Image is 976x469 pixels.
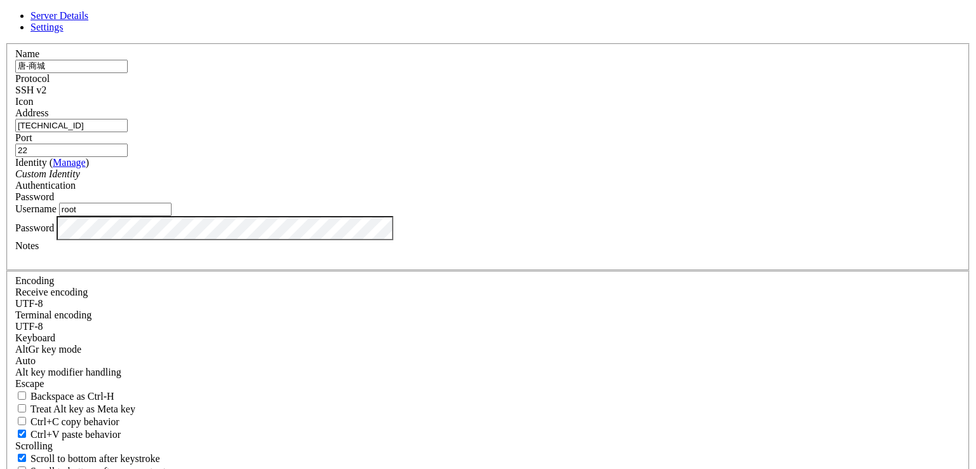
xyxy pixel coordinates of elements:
[15,355,36,366] span: Auto
[15,404,135,414] label: Whether the Alt key acts as a Meta key or as a distinct Alt key.
[15,378,961,390] div: Escape
[15,73,50,84] label: Protocol
[18,454,26,462] input: Scroll to bottom after keystroke
[15,222,54,233] label: Password
[30,404,135,414] span: Treat Alt key as Meta key
[15,391,114,402] label: If true, the backspace should send BS ('\x08', aka ^H). Otherwise the backspace key should send '...
[15,157,89,168] label: Identity
[15,332,55,343] label: Keyboard
[15,180,76,191] label: Authentication
[15,119,128,132] input: Host Name or IP
[30,10,88,21] a: Server Details
[59,203,172,216] input: Login Username
[53,157,86,168] a: Manage
[15,144,128,157] input: Port Number
[15,321,961,332] div: UTF-8
[15,191,961,203] div: Password
[15,344,81,355] label: Set the expected encoding for data received from the host. If the encodings do not match, visual ...
[15,203,57,214] label: Username
[30,429,121,440] span: Ctrl+V paste behavior
[15,107,48,118] label: Address
[15,96,33,107] label: Icon
[18,391,26,400] input: Backspace as Ctrl-H
[15,429,121,440] label: Ctrl+V pastes if true, sends ^V to host if false. Ctrl+Shift+V sends ^V to host if true, pastes i...
[30,391,114,402] span: Backspace as Ctrl-H
[15,60,128,73] input: Server Name
[15,85,46,95] span: SSH v2
[15,132,32,143] label: Port
[15,440,53,451] label: Scrolling
[18,430,26,438] input: Ctrl+V paste behavior
[50,157,89,168] span: ( )
[15,355,961,367] div: Auto
[18,417,26,425] input: Ctrl+C copy behavior
[15,191,54,202] span: Password
[15,298,43,309] span: UTF-8
[15,168,80,179] i: Custom Identity
[15,275,54,286] label: Encoding
[30,416,119,427] span: Ctrl+C copy behavior
[15,453,160,464] label: Whether to scroll to the bottom on any keystroke.
[15,378,44,389] span: Escape
[15,48,39,59] label: Name
[15,298,961,309] div: UTF-8
[15,85,961,96] div: SSH v2
[30,22,64,32] a: Settings
[15,416,119,427] label: Ctrl-C copies if true, send ^C to host if false. Ctrl-Shift-C sends ^C to host if true, copies if...
[30,453,160,464] span: Scroll to bottom after keystroke
[15,240,39,251] label: Notes
[15,287,88,297] label: Set the expected encoding for data received from the host. If the encodings do not match, visual ...
[15,168,961,180] div: Custom Identity
[15,321,43,332] span: UTF-8
[15,309,91,320] label: The default terminal encoding. ISO-2022 enables character map translations (like graphics maps). ...
[15,367,121,377] label: Controls how the Alt key is handled. Escape: Send an ESC prefix. 8-Bit: Add 128 to the typed char...
[18,404,26,412] input: Treat Alt key as Meta key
